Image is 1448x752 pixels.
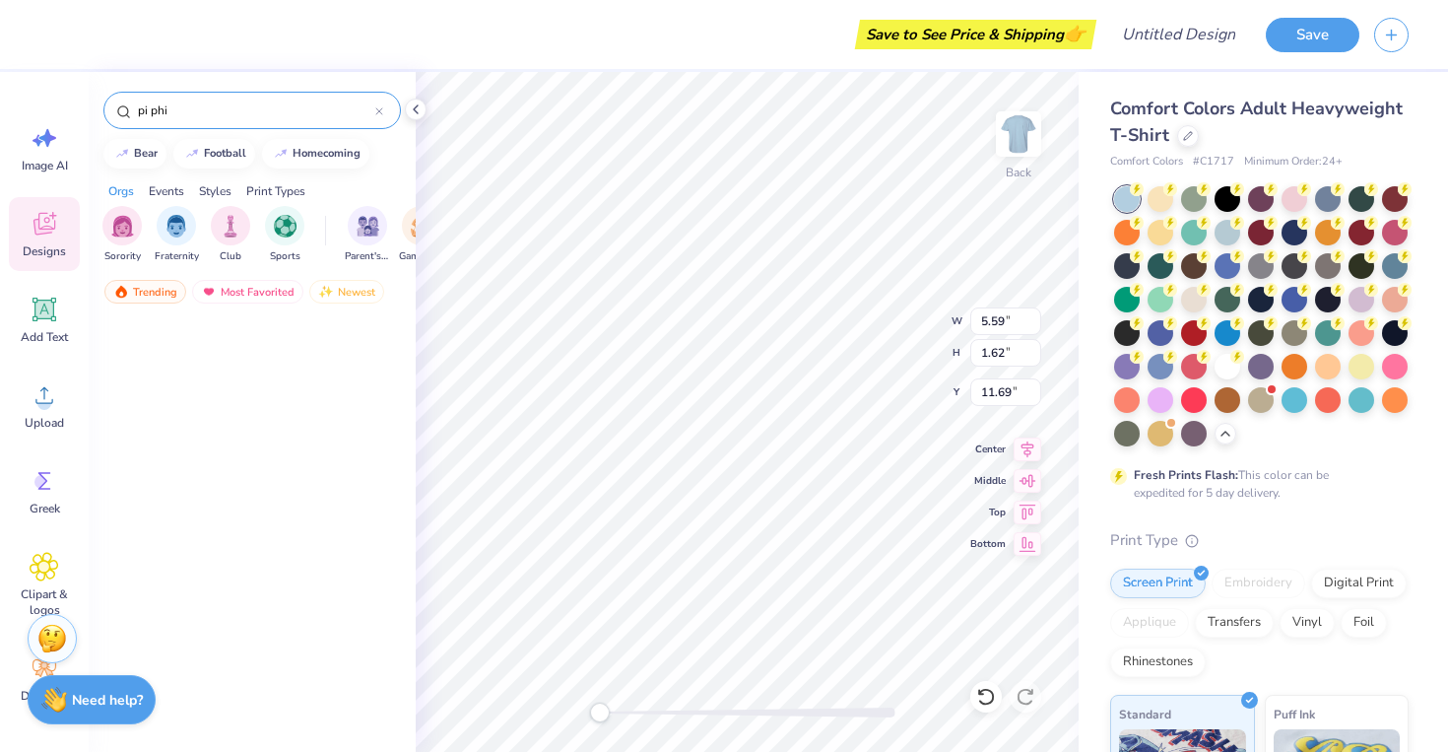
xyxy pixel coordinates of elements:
[173,139,255,169] button: football
[1110,569,1206,598] div: Screen Print
[211,206,250,264] button: filter button
[270,249,300,264] span: Sports
[155,206,199,264] button: filter button
[114,148,130,160] img: trend_line.gif
[399,249,444,264] span: Game Day
[1119,704,1171,724] span: Standard
[265,206,304,264] button: filter button
[1106,15,1251,54] input: Untitled Design
[970,473,1006,489] span: Middle
[204,148,246,159] div: football
[136,101,375,120] input: Try "Alpha"
[590,703,610,722] div: Accessibility label
[1134,467,1238,483] strong: Fresh Prints Flash:
[1064,22,1086,45] span: 👉
[399,206,444,264] div: filter for Game Day
[1110,529,1409,552] div: Print Type
[104,249,141,264] span: Sorority
[72,691,143,710] strong: Need help?
[165,215,187,238] img: Fraternity Image
[970,505,1006,520] span: Top
[192,280,303,304] div: Most Favorited
[155,206,199,264] div: filter for Fraternity
[970,442,1006,457] span: Center
[1341,608,1387,638] div: Foil
[265,206,304,264] div: filter for Sports
[184,148,200,160] img: trend_line.gif
[345,206,390,264] button: filter button
[22,158,68,173] span: Image AI
[201,285,217,299] img: most_fav.gif
[25,415,64,431] span: Upload
[1280,608,1335,638] div: Vinyl
[970,536,1006,552] span: Bottom
[211,206,250,264] div: filter for Club
[411,215,433,238] img: Game Day Image
[318,285,334,299] img: newest.gif
[1110,648,1206,677] div: Rhinestones
[1195,608,1274,638] div: Transfers
[293,148,361,159] div: homecoming
[21,329,68,345] span: Add Text
[1110,608,1189,638] div: Applique
[1134,466,1376,502] div: This color can be expedited for 5 day delivery.
[246,182,305,200] div: Print Types
[274,215,296,238] img: Sports Image
[30,501,60,516] span: Greek
[1212,569,1305,598] div: Embroidery
[345,249,390,264] span: Parent's Weekend
[1311,569,1407,598] div: Digital Print
[273,148,289,160] img: trend_line.gif
[113,285,129,299] img: trending.gif
[104,280,186,304] div: Trending
[134,148,158,159] div: bear
[262,139,369,169] button: homecoming
[860,20,1091,49] div: Save to See Price & Shipping
[23,243,66,259] span: Designs
[1244,154,1343,171] span: Minimum Order: 24 +
[149,182,184,200] div: Events
[309,280,384,304] div: Newest
[103,139,166,169] button: bear
[111,215,134,238] img: Sorority Image
[999,114,1038,154] img: Back
[102,206,142,264] button: filter button
[1266,18,1359,52] button: Save
[399,206,444,264] button: filter button
[1006,164,1031,181] div: Back
[357,215,379,238] img: Parent's Weekend Image
[21,688,68,704] span: Decorate
[220,215,241,238] img: Club Image
[1110,154,1183,171] span: Comfort Colors
[1274,704,1315,724] span: Puff Ink
[1110,97,1403,147] span: Comfort Colors Adult Heavyweight T-Shirt
[155,249,199,264] span: Fraternity
[1193,154,1234,171] span: # C1717
[12,586,77,618] span: Clipart & logos
[345,206,390,264] div: filter for Parent's Weekend
[108,182,134,200] div: Orgs
[220,249,241,264] span: Club
[102,206,142,264] div: filter for Sorority
[199,182,231,200] div: Styles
